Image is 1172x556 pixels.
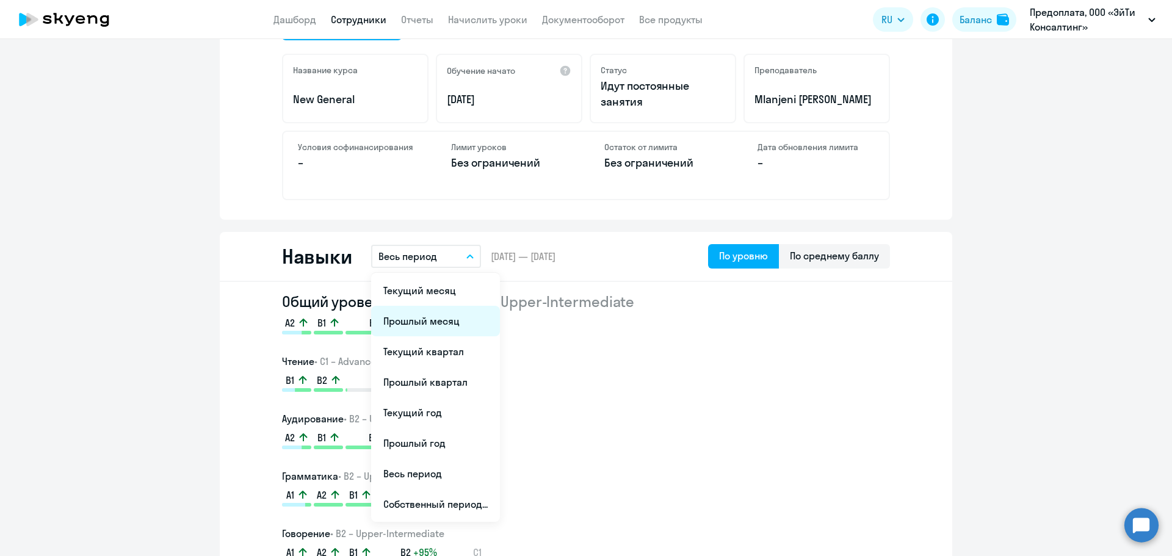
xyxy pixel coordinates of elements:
[604,155,721,171] p: Без ограничений
[338,470,452,482] span: • B2 – Upper-Intermediate
[754,65,817,76] h5: Преподаватель
[317,316,326,330] span: B1
[758,142,874,153] h4: Дата обновления лимита
[371,273,500,522] ul: RU
[463,292,635,311] span: • B2 – Upper-Intermediate
[604,142,721,153] h4: Остаток от лимита
[285,431,295,444] span: A2
[378,249,437,264] p: Весь период
[282,244,352,269] h2: Навыки
[273,13,316,26] a: Дашборд
[282,469,890,483] h3: Грамматика
[639,13,703,26] a: Все продукты
[601,65,627,76] h5: Статус
[451,142,568,153] h4: Лимит уроков
[331,13,386,26] a: Сотрудники
[448,13,527,26] a: Начислить уроки
[317,488,327,502] span: A2
[542,13,624,26] a: Документооборот
[282,526,890,541] h3: Говорение
[285,316,295,330] span: A2
[282,292,890,311] h2: Общий уровень за период
[491,250,555,263] span: [DATE] — [DATE]
[317,431,326,444] span: B1
[293,65,358,76] h5: Название курса
[447,65,515,76] h5: Обучение начато
[369,316,380,330] span: B2
[286,374,294,387] span: B1
[754,92,879,107] p: Mlanjeni [PERSON_NAME]
[1024,5,1162,34] button: Предоплата, ООО «ЭйТи Консалтинг»
[790,248,879,263] div: По среднему баллу
[330,527,444,540] span: • B2 – Upper-Intermediate
[371,245,481,268] button: Весь период
[881,12,892,27] span: RU
[719,248,768,263] div: По уровню
[282,354,890,369] h3: Чтение
[344,413,458,425] span: • B2 – Upper-Intermediate
[369,431,379,444] span: B2
[601,78,725,110] p: Идут постоянные занятия
[952,7,1016,32] button: Балансbalance
[293,92,418,107] p: New General
[298,155,414,171] p: –
[960,12,992,27] div: Баланс
[317,374,327,387] span: B2
[873,7,913,32] button: RU
[286,488,294,502] span: A1
[1030,5,1143,34] p: Предоплата, ООО «ЭйТи Консалтинг»
[758,155,874,171] p: –
[401,13,433,26] a: Отчеты
[447,92,571,107] p: [DATE]
[298,142,414,153] h4: Условия софинансирования
[282,411,890,426] h3: Аудирование
[349,488,358,502] span: B1
[451,155,568,171] p: Без ограничений
[314,355,382,367] span: • C1 – Advanced
[997,13,1009,26] img: balance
